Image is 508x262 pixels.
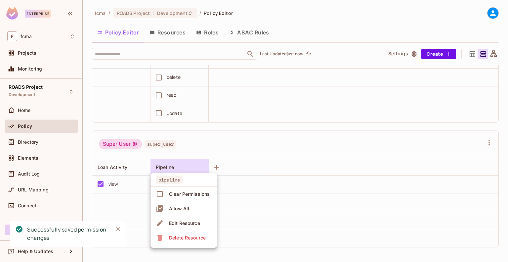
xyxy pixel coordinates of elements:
div: Delete Resource [169,235,206,241]
div: Allow All [169,205,189,212]
div: Successfully saved permission changes [27,226,108,242]
div: Clear Permissions [169,191,210,197]
span: pipeline [156,176,183,184]
div: Edit Resource [169,220,200,227]
button: Close [113,224,123,234]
